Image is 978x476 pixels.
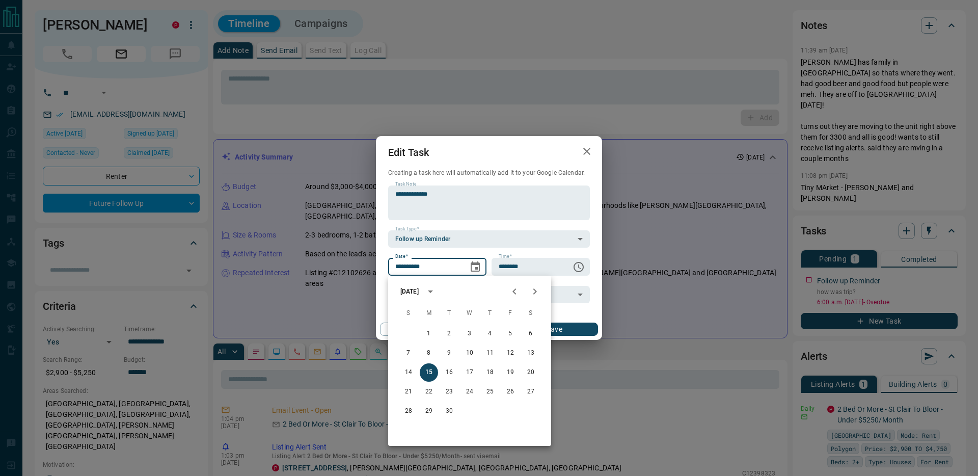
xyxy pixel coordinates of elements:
[399,383,418,401] button: 21
[501,363,520,382] button: 19
[440,383,458,401] button: 23
[420,383,438,401] button: 22
[440,402,458,420] button: 30
[522,344,540,362] button: 13
[522,383,540,401] button: 27
[376,136,441,169] h2: Edit Task
[501,303,520,324] span: Friday
[504,281,525,302] button: Previous month
[440,344,458,362] button: 9
[400,287,419,296] div: [DATE]
[501,383,520,401] button: 26
[499,253,512,260] label: Time
[422,283,439,300] button: calendar view is open, switch to year view
[395,253,408,260] label: Date
[511,323,598,336] button: Save
[465,257,485,277] button: Choose date, selected date is Sep 15, 2025
[481,383,499,401] button: 25
[460,383,479,401] button: 24
[395,181,416,188] label: Task Note
[440,325,458,343] button: 2
[481,325,499,343] button: 4
[481,363,499,382] button: 18
[460,344,479,362] button: 10
[420,325,438,343] button: 1
[460,303,479,324] span: Wednesday
[399,363,418,382] button: 14
[522,303,540,324] span: Saturday
[522,325,540,343] button: 6
[388,230,590,248] div: Follow up Reminder
[420,344,438,362] button: 8
[460,363,479,382] button: 17
[380,323,467,336] button: Cancel
[501,325,520,343] button: 5
[481,344,499,362] button: 11
[525,281,545,302] button: Next month
[460,325,479,343] button: 3
[501,344,520,362] button: 12
[420,363,438,382] button: 15
[481,303,499,324] span: Thursday
[568,257,589,277] button: Choose time, selected time is 6:00 AM
[420,402,438,420] button: 29
[420,303,438,324] span: Monday
[399,344,418,362] button: 7
[395,226,419,232] label: Task Type
[440,303,458,324] span: Tuesday
[388,169,590,177] p: Creating a task here will automatically add it to your Google Calendar.
[522,363,540,382] button: 20
[440,363,458,382] button: 16
[399,402,418,420] button: 28
[399,303,418,324] span: Sunday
